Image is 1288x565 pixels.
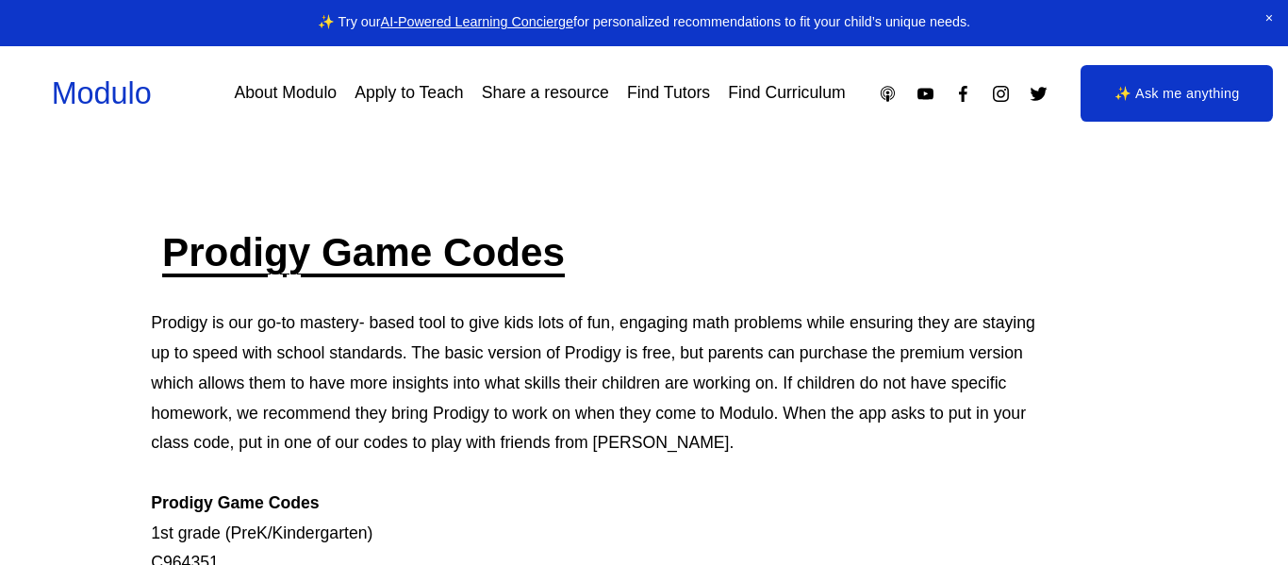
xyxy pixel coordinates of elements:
[355,77,463,110] a: Apply to Teach
[1081,65,1273,122] a: ✨ Ask me anything
[728,77,845,110] a: Find Curriculum
[52,76,152,110] a: Modulo
[953,84,973,104] a: Facebook
[878,84,898,104] a: Apple Podcasts
[991,84,1011,104] a: Instagram
[234,77,337,110] a: About Modulo
[151,493,319,512] strong: Prodigy Game Codes
[162,230,565,274] a: Prodigy Game Codes
[482,77,609,110] a: Share a resource
[916,84,935,104] a: YouTube
[381,14,573,29] a: AI-Powered Learning Concierge
[627,77,710,110] a: Find Tutors
[1029,84,1049,104] a: Twitter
